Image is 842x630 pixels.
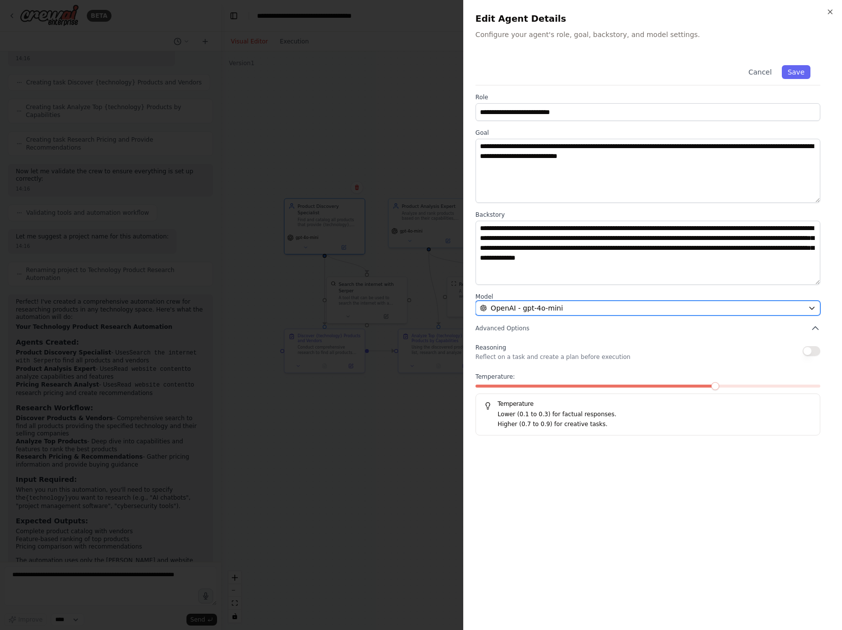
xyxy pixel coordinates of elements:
span: Temperature: [476,373,515,381]
button: Advanced Options [476,323,820,333]
h2: Edit Agent Details [476,12,830,26]
p: Reflect on a task and create a plan before execution [476,353,630,361]
button: Cancel [742,65,777,79]
span: OpenAI - gpt-4o-mini [491,303,563,313]
span: Advanced Options [476,324,529,332]
label: Goal [476,129,820,137]
span: Reasoning [476,344,506,351]
label: Model [476,293,820,301]
p: Lower (0.1 to 0.3) for factual responses. [498,410,812,420]
button: OpenAI - gpt-4o-mini [476,301,820,315]
p: Higher (0.7 to 0.9) for creative tasks. [498,420,812,430]
label: Role [476,93,820,101]
label: Backstory [476,211,820,219]
button: Save [782,65,810,79]
h5: Temperature [484,400,812,408]
p: Configure your agent's role, goal, backstory, and model settings. [476,30,830,39]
